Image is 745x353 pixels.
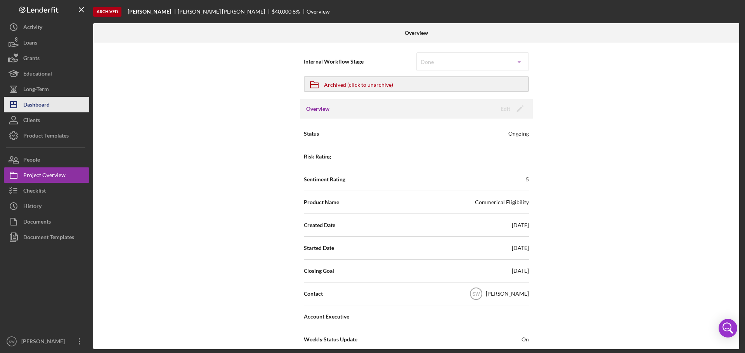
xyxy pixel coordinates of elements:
[304,198,339,206] span: Product Name
[9,339,15,344] text: SW
[23,167,66,185] div: Project Overview
[4,66,89,81] button: Educational
[4,167,89,183] button: Project Overview
[23,229,74,247] div: Document Templates
[4,81,89,97] button: Long-Term
[307,9,330,15] div: Overview
[486,290,529,298] div: [PERSON_NAME]
[526,176,529,183] div: 5
[304,244,334,252] span: Started Date
[4,334,89,349] button: SW[PERSON_NAME]
[23,112,40,130] div: Clients
[4,128,89,143] button: Product Templates
[4,19,89,35] button: Activity
[93,7,121,17] div: Archived
[23,128,69,145] div: Product Templates
[508,130,529,138] div: Ongoing
[23,97,50,114] div: Dashboard
[472,291,480,297] text: SW
[272,9,291,15] div: $40,000
[23,19,42,37] div: Activity
[521,336,529,343] span: On
[304,336,357,343] span: Weekly Status Update
[304,221,335,229] span: Created Date
[4,229,89,245] button: Document Templates
[4,97,89,112] button: Dashboard
[23,214,51,231] div: Documents
[304,153,331,160] span: Risk Rating
[306,105,329,113] h3: Overview
[719,319,737,338] div: Open Intercom Messenger
[304,267,334,275] span: Closing Goal
[293,9,300,15] div: 8 %
[4,198,89,214] button: History
[23,81,49,99] div: Long-Term
[23,66,52,83] div: Educational
[23,198,42,216] div: History
[4,183,89,198] button: Checklist
[501,103,510,115] div: Edit
[23,35,37,52] div: Loans
[4,152,89,167] button: People
[512,221,529,229] div: [DATE]
[23,50,40,68] div: Grants
[304,176,345,183] span: Sentiment Rating
[23,152,40,169] div: People
[304,290,323,298] span: Contact
[4,112,89,128] button: Clients
[475,198,529,206] div: Commerical Eligibility
[128,9,171,15] b: [PERSON_NAME]
[512,244,529,252] div: [DATE]
[178,9,272,15] div: [PERSON_NAME] [PERSON_NAME]
[304,313,349,320] span: Account Executive
[23,183,46,200] div: Checklist
[4,50,89,66] button: Grants
[512,267,529,275] div: [DATE]
[304,58,416,65] span: Internal Workflow Stage
[4,214,89,229] button: Documents
[496,103,527,115] button: Edit
[4,35,89,50] button: Loans
[304,76,529,92] button: Archived (click to unarchive)
[405,30,428,36] b: Overview
[19,334,70,351] div: [PERSON_NAME]
[324,77,393,91] div: Archived (click to unarchive)
[304,130,319,138] span: Status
